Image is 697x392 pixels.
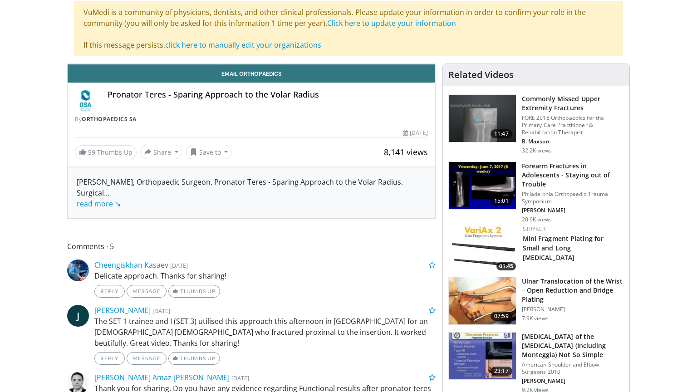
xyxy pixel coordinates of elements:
[75,145,137,159] a: 59 Thumbs Up
[522,138,624,145] p: B. Maxson
[384,147,428,157] span: 8,141 views
[491,196,512,206] span: 15:01
[82,115,137,123] a: Orthopaedics SA
[170,261,188,269] small: [DATE]
[522,332,624,359] h3: [MEDICAL_DATA] of the [MEDICAL_DATA] (Including Monteggia) Not So Simple
[522,216,552,223] p: 20.9K views
[450,225,518,273] img: b37175e7-6a0c-4ed3-b9ce-2cebafe6c791.150x105_q85_crop-smart_upscale.jpg
[94,305,151,315] a: [PERSON_NAME]
[522,277,624,304] h3: Ulnar Translocation of the Wrist – Open Reduction and Bridge Plating
[449,333,516,380] img: rams_0_1.png.150x105_q85_crop-smart_upscale.jpg
[448,94,624,154] a: 11:47 Commonly Missed Upper Extremity Fractures FORE 2018 Orthopaedics for the Primary Care Pract...
[403,129,427,137] div: [DATE]
[94,270,436,281] p: Delicate approach. Thanks for sharing!
[77,176,426,209] div: [PERSON_NAME], Orthopaedic Surgeon, Pronator Teres - Sparing Approach to the Volar Radius. Surgical
[168,285,220,298] a: Thumbs Up
[165,40,321,50] a: click here to manually edit your organizations
[94,285,125,298] a: Reply
[68,64,435,83] a: Email Orthopaedics
[88,148,95,157] span: 59
[522,94,624,113] h3: Commonly Missed Upper Extremity Fractures
[77,199,121,209] a: read more ↘
[522,207,624,214] p: [PERSON_NAME]
[74,1,623,56] div: VuMedi is a community of physicians, dentists, and other clinical professionals. Please update yo...
[152,307,170,315] small: [DATE]
[523,234,604,262] a: Mini Fragment Plating for Small and Long [MEDICAL_DATA]
[327,18,456,28] a: Click here to update your information
[522,361,624,376] p: American Shoulder and Elbow Surgeons 2010
[94,352,125,365] a: Reply
[186,145,232,159] button: Save to
[67,240,436,252] span: Comments 5
[231,374,249,382] small: [DATE]
[522,377,624,385] p: [PERSON_NAME]
[449,95,516,142] img: b2c65235-e098-4cd2-ab0f-914df5e3e270.150x105_q85_crop-smart_upscale.jpg
[67,260,89,281] img: Avatar
[449,162,516,209] img: 25619031-145e-4c60-a054-82f5ddb5a1ab.150x105_q85_crop-smart_upscale.jpg
[448,277,624,325] a: 07:59 Ulnar Translocation of the Wrist – Open Reduction and Bridge Plating [PERSON_NAME] 7.9K views
[108,90,428,100] h4: Pronator Teres - Sparing Approach to the Volar Radius
[496,262,516,270] span: 01:45
[491,367,512,376] span: 23:17
[127,285,167,298] a: Message
[168,352,220,365] a: Thumbs Up
[75,90,97,112] img: Avatar
[522,306,624,313] p: [PERSON_NAME]
[94,316,436,348] p: The SET 1 trainee and I (SET 3) utilised this approach this afternoon in [GEOGRAPHIC_DATA] for an...
[140,145,182,159] button: Share
[522,147,552,154] p: 32.2K views
[448,162,624,223] a: 15:01 Forearm Fractures in Adolescents - Staying out of Trouble Philadelphia Orthopaedic Trauma S...
[491,129,512,138] span: 11:47
[491,312,512,321] span: 07:59
[448,69,514,80] h4: Related Videos
[67,305,89,327] a: J
[127,352,167,365] a: Message
[522,162,624,189] h3: Forearm Fractures in Adolescents - Staying out of Trouble
[522,114,624,136] p: FORE 2018 Orthopaedics for the Primary Care Practitioner & Rehabilitation Therapist
[523,225,545,233] a: Stryker
[94,372,230,382] a: [PERSON_NAME] Amaz [PERSON_NAME]
[94,260,168,270] a: Cheengiskhan Kasaev
[522,315,549,322] p: 7.9K views
[75,115,428,123] div: By
[522,191,624,205] p: Philadelphia Orthopaedic Trauma Symposium
[450,225,518,273] a: 01:45
[449,277,516,324] img: 80c898ec-831a-42b7-be05-3ed5b3dfa407.150x105_q85_crop-smart_upscale.jpg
